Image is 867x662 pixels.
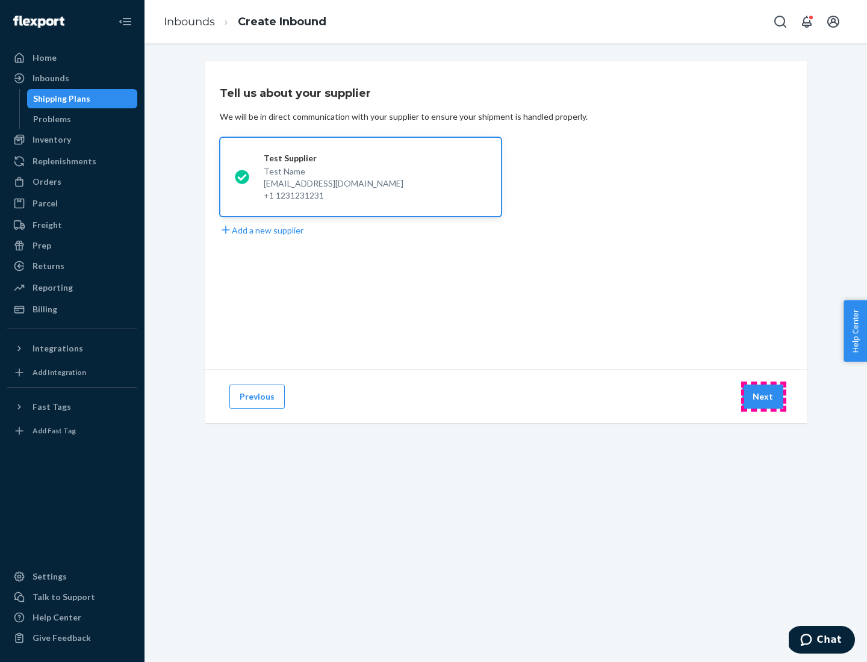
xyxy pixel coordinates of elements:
[33,611,81,623] div: Help Center
[238,15,326,28] a: Create Inbound
[7,236,137,255] a: Prep
[7,587,137,607] button: Talk to Support
[229,385,285,409] button: Previous
[33,72,69,84] div: Inbounds
[113,10,137,34] button: Close Navigation
[154,4,336,40] ol: breadcrumbs
[7,363,137,382] a: Add Integration
[33,197,58,209] div: Parcel
[220,224,303,237] button: Add a new supplier
[33,93,90,105] div: Shipping Plans
[33,632,91,644] div: Give Feedback
[33,134,71,146] div: Inventory
[13,16,64,28] img: Flexport logo
[7,567,137,586] a: Settings
[33,113,71,125] div: Problems
[220,111,588,123] div: We will be in direct communication with your supplier to ensure your shipment is handled properly.
[33,342,83,354] div: Integrations
[33,303,57,315] div: Billing
[33,240,51,252] div: Prep
[7,300,137,319] a: Billing
[821,10,845,34] button: Open account menu
[33,155,96,167] div: Replenishments
[33,367,86,377] div: Add Integration
[789,626,855,656] iframe: Opens a widget where you can chat to one of our agents
[7,48,137,67] a: Home
[7,339,137,358] button: Integrations
[33,571,67,583] div: Settings
[220,85,371,101] h3: Tell us about your supplier
[7,130,137,149] a: Inventory
[27,110,138,129] a: Problems
[33,260,64,272] div: Returns
[7,608,137,627] a: Help Center
[27,89,138,108] a: Shipping Plans
[33,176,61,188] div: Orders
[7,421,137,441] a: Add Fast Tag
[164,15,215,28] a: Inbounds
[33,219,62,231] div: Freight
[33,52,57,64] div: Home
[7,194,137,213] a: Parcel
[768,10,792,34] button: Open Search Box
[33,591,95,603] div: Talk to Support
[7,172,137,191] a: Orders
[7,278,137,297] a: Reporting
[33,401,71,413] div: Fast Tags
[7,215,137,235] a: Freight
[7,152,137,171] a: Replenishments
[7,628,137,648] button: Give Feedback
[33,282,73,294] div: Reporting
[7,256,137,276] a: Returns
[844,300,867,362] button: Help Center
[795,10,819,34] button: Open notifications
[7,397,137,416] button: Fast Tags
[742,385,783,409] button: Next
[7,69,137,88] a: Inbounds
[33,425,76,436] div: Add Fast Tag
